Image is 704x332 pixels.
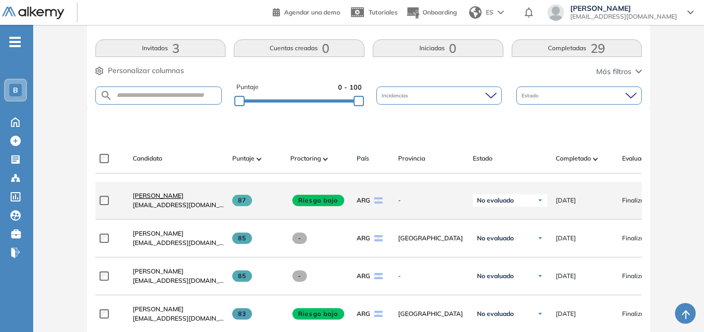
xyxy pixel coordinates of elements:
span: B [13,86,18,94]
span: [EMAIL_ADDRESS][DOMAIN_NAME] [570,12,677,21]
span: Onboarding [423,8,457,16]
span: ES [486,8,494,17]
span: No evaluado [477,310,514,318]
span: [EMAIL_ADDRESS][DOMAIN_NAME] [133,276,224,285]
span: [EMAIL_ADDRESS][DOMAIN_NAME] [133,200,224,210]
button: Más filtros [596,66,642,77]
span: [PERSON_NAME] [133,305,184,313]
span: Personalizar columnas [108,65,184,76]
span: Provincia [398,154,425,163]
span: Candidato [133,154,162,163]
span: [DATE] [556,234,576,243]
span: ARG [357,309,370,319]
span: Tutoriales [369,8,398,16]
span: No evaluado [477,196,514,205]
img: [missing "en.ARROW_ALT" translation] [257,157,262,161]
span: 0 - 100 [338,82,362,92]
iframe: Chat Widget [652,282,704,332]
span: ARG [357,271,370,281]
span: Finalizado [622,234,652,243]
i: - [9,41,21,43]
button: Iniciadas0 [373,39,503,57]
span: No evaluado [477,272,514,280]
span: Proctoring [290,154,321,163]
span: [PERSON_NAME] [570,4,677,12]
span: No evaluado [477,234,514,242]
a: Agendar una demo [273,5,340,18]
span: - [292,270,307,282]
button: Invitados3 [95,39,226,57]
span: País [357,154,369,163]
span: Completado [556,154,591,163]
img: ARG [374,235,383,241]
span: Puntaje [232,154,255,163]
img: [missing "en.ARROW_ALT" translation] [323,157,328,161]
span: [PERSON_NAME] [133,267,184,275]
div: Incidencias [376,86,502,105]
img: Ícono de flecha [537,197,543,204]
img: [missing "en.ARROW_ALT" translation] [593,157,598,161]
span: [GEOGRAPHIC_DATA] [398,309,464,319]
span: Incidencias [382,92,410,99]
img: Ícono de flecha [537,311,543,317]
a: [PERSON_NAME] [133,191,224,200]
a: [PERSON_NAME] [133,267,224,276]
button: Cuentas creadas0 [234,39,364,57]
span: ARG [357,196,370,205]
span: Puntaje [236,82,259,92]
button: Personalizar columnas [95,65,184,76]
span: Evaluación [622,154,653,163]
button: Completadas29 [512,39,642,57]
span: Riesgo bajo [292,308,344,320]
span: [DATE] [556,271,576,281]
span: [PERSON_NAME] [133,192,184,199]
span: [EMAIL_ADDRESS][DOMAIN_NAME] [133,238,224,248]
button: Onboarding [406,2,457,24]
span: Estado [522,92,541,99]
div: Widget de chat [652,282,704,332]
img: Logo [2,7,64,20]
img: Ícono de flecha [537,273,543,279]
span: - [292,233,307,244]
span: Finalizado [622,196,652,205]
span: [EMAIL_ADDRESS][DOMAIN_NAME] [133,314,224,323]
a: [PERSON_NAME] [133,229,224,238]
span: ARG [357,234,370,243]
a: [PERSON_NAME] [133,305,224,314]
img: SEARCH_ALT [100,89,112,102]
img: ARG [374,273,383,279]
img: Ícono de flecha [537,235,543,241]
img: world [469,6,482,19]
span: [GEOGRAPHIC_DATA] [398,234,464,243]
span: [DATE] [556,196,576,205]
span: Finalizado [622,271,652,281]
span: Más filtros [596,66,631,77]
span: Agendar una demo [284,8,340,16]
span: 85 [232,233,252,244]
span: [DATE] [556,309,576,319]
span: Riesgo bajo [292,195,344,206]
span: 87 [232,195,252,206]
div: Estado [516,86,642,105]
span: Estado [473,154,492,163]
span: 83 [232,308,252,320]
img: arrow [498,10,504,15]
span: [PERSON_NAME] [133,229,184,237]
img: ARG [374,197,383,204]
span: - [398,271,464,281]
span: - [398,196,464,205]
span: 85 [232,270,252,282]
img: ARG [374,311,383,317]
span: Finalizado [622,309,652,319]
